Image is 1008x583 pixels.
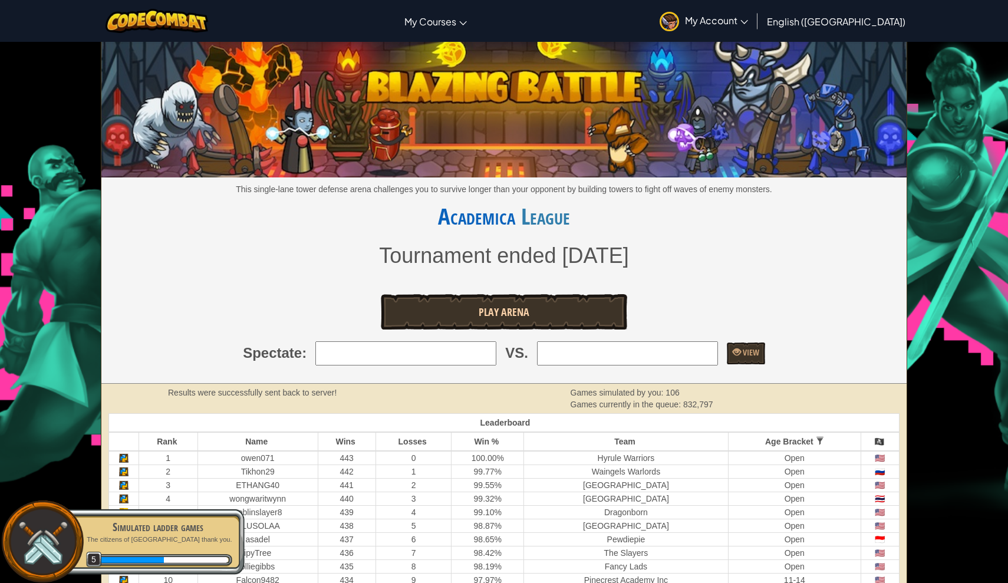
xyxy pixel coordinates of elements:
[660,12,679,31] img: avatar
[375,532,452,546] td: 6
[767,15,905,28] span: English ([GEOGRAPHIC_DATA])
[728,451,861,465] td: Open
[861,546,899,559] td: United States
[318,432,375,451] th: Wins
[479,305,529,320] span: Play Arena
[683,400,713,409] span: 832,797
[106,9,209,33] img: CodeCombat logo
[524,492,728,505] td: [GEOGRAPHIC_DATA]
[318,451,375,465] td: 443
[728,478,861,492] td: Open
[197,432,318,451] th: Name
[318,505,375,519] td: 439
[404,15,456,28] span: My Courses
[381,294,628,330] a: Play Arena
[861,465,899,478] td: Russia
[375,519,452,532] td: 5
[728,465,861,478] td: Open
[728,532,861,546] td: Open
[168,388,337,397] strong: Results were successfully sent back to server!
[861,505,899,519] td: United States
[571,388,666,397] span: Games simulated by you:
[524,505,728,519] td: Dragonborn
[139,432,197,451] th: Rank
[452,532,524,546] td: 98.65%
[318,465,375,478] td: 442
[438,200,515,232] a: Academica
[524,519,728,532] td: [GEOGRAPHIC_DATA]
[375,546,452,559] td: 7
[524,432,728,451] th: Team
[398,5,473,37] a: My Courses
[197,519,318,532] td: OLUSOLAA
[452,492,524,505] td: 99.32%
[318,478,375,492] td: 441
[139,492,197,505] td: 4
[728,519,861,532] td: Open
[571,400,683,409] span: Games currently in the queue:
[197,546,318,559] td: ipyTree
[728,432,861,451] th: Age Bracket
[524,478,728,492] td: [GEOGRAPHIC_DATA]
[139,478,197,492] td: 3
[375,432,452,451] th: Losses
[197,559,318,573] td: olliegibbs
[524,532,728,546] td: Pewdiepie
[452,505,524,519] td: 99.10%
[452,451,524,465] td: 100.00%
[666,388,679,397] span: 106
[452,546,524,559] td: 98.42%
[861,559,899,573] td: United States
[861,492,899,505] td: Thailand
[139,451,197,465] td: 1
[452,465,524,478] td: 99.77%
[861,432,899,451] th: 🏴‍☠️
[197,465,318,478] td: Tikhon29
[318,532,375,546] td: 437
[16,515,70,569] img: swords.png
[243,343,302,363] span: Spectate
[861,478,899,492] td: United States
[139,465,197,478] td: 2
[375,451,452,465] td: 0
[86,552,102,568] span: 5
[524,546,728,559] td: The Slayers
[524,451,728,465] td: Hyrule Warriors
[515,200,570,232] span: League
[741,347,759,358] span: View
[318,546,375,559] td: 436
[318,519,375,532] td: 438
[728,546,861,559] td: Open
[84,519,232,535] div: Simulated ladder games
[302,343,307,363] span: :
[318,492,375,505] td: 440
[318,559,375,573] td: 435
[728,505,861,519] td: Open
[452,478,524,492] td: 99.55%
[728,492,861,505] td: Open
[728,559,861,573] td: Open
[861,532,899,546] td: Indonesia
[101,183,907,195] p: This single-lane tower defense arena challenges you to survive longer than your opponent by build...
[452,559,524,573] td: 98.19%
[375,559,452,573] td: 8
[654,2,754,39] a: My Account
[861,451,899,465] td: United States
[84,535,232,544] p: The citizens of [GEOGRAPHIC_DATA] thank you.
[375,492,452,505] td: 3
[505,343,528,363] span: VS.
[375,465,452,478] td: 1
[480,418,531,427] span: Leaderboard
[761,5,911,37] a: English ([GEOGRAPHIC_DATA])
[197,532,318,546] td: asadel
[524,559,728,573] td: Fancy lads
[197,492,318,505] td: wongwaritwynn
[375,478,452,492] td: 2
[197,505,318,519] td: goblinslayer8
[197,478,318,492] td: ETHANG40
[861,519,899,532] td: United States
[524,465,728,478] td: Waingels Warlords
[375,505,452,519] td: 4
[685,14,748,27] span: My Account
